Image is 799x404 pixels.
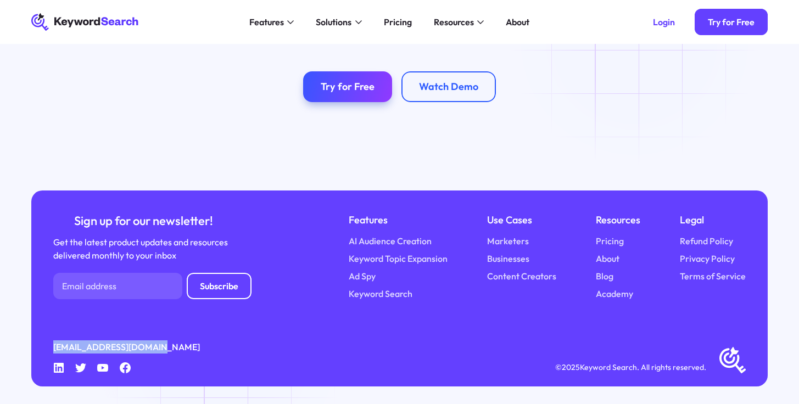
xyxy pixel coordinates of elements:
input: Email address [53,273,182,299]
a: [EMAIL_ADDRESS][DOMAIN_NAME] [53,340,200,353]
div: Resources [596,212,640,228]
div: Watch Demo [419,81,478,93]
input: Subscribe [187,273,252,299]
a: Pricing [596,234,624,248]
a: Login [640,9,688,35]
div: Features [349,212,448,228]
div: Get the latest product updates and resources delivered monthly to your inbox [53,235,234,262]
span: 2025 [562,362,580,372]
a: Keyword Search [349,287,412,300]
div: Use Cases [487,212,556,228]
div: Features [249,15,284,29]
div: © Keyword Search. All rights reserved. [555,361,706,373]
div: Login [653,16,675,27]
a: Content Creators [487,270,556,283]
a: Try for Free [303,71,392,102]
a: Try for Free [695,9,768,35]
a: Privacy Policy [680,252,735,265]
a: Pricing [377,13,418,31]
div: Sign up for our newsletter! [53,212,234,229]
a: Marketers [487,234,529,248]
form: Newsletter Form [53,273,252,299]
a: Refund Policy [680,234,733,248]
a: About [499,13,536,31]
div: Try for Free [321,81,375,93]
div: About [506,15,529,29]
a: Watch Demo [401,71,496,102]
a: AI Audience Creation [349,234,432,248]
div: Legal [680,212,746,228]
div: Pricing [384,15,412,29]
a: Blog [596,270,613,283]
a: Businesses [487,252,529,265]
div: Solutions [316,15,351,29]
a: Terms of Service [680,270,746,283]
a: About [596,252,619,265]
a: Academy [596,287,633,300]
a: Keyword Topic Expansion [349,252,448,265]
a: Ad Spy [349,270,376,283]
div: Try for Free [708,16,755,27]
div: Resources [434,15,474,29]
